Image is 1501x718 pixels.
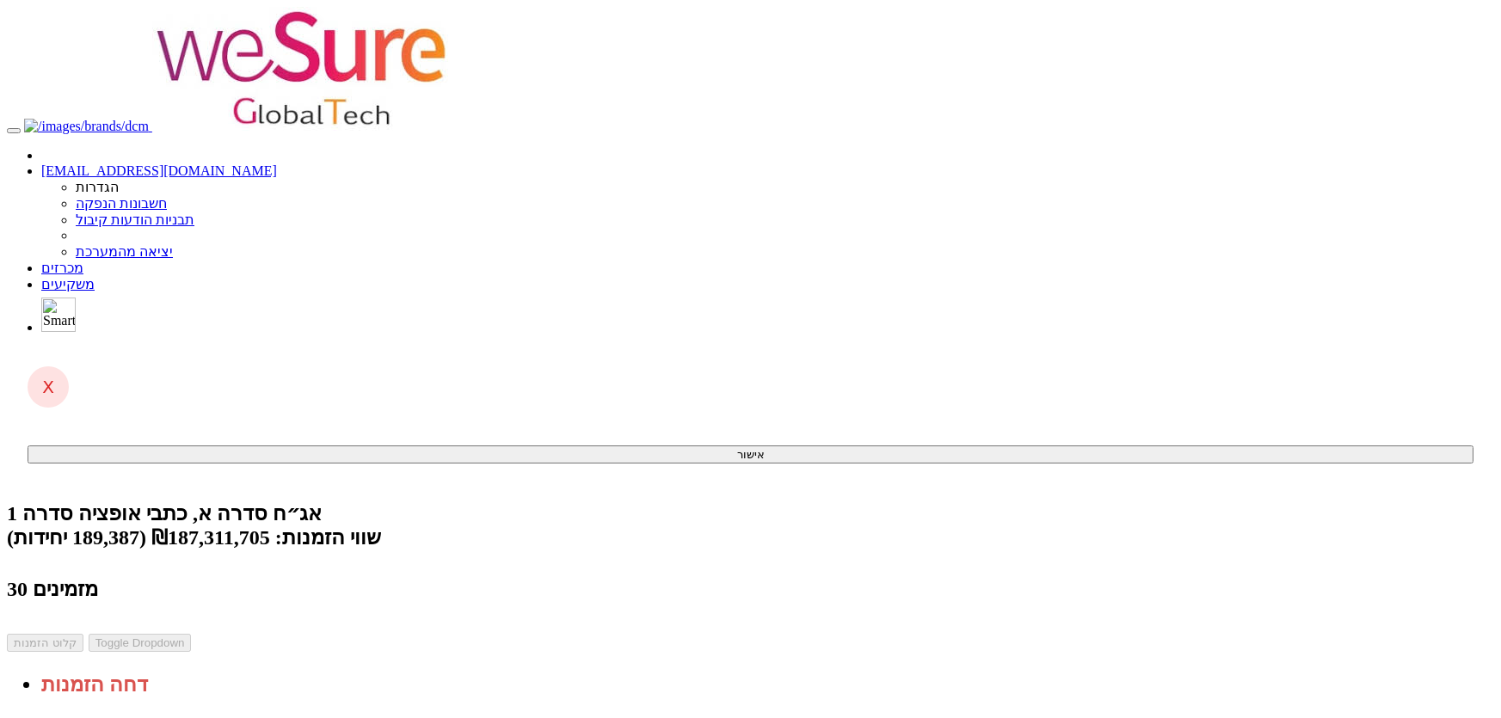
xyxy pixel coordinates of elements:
[7,634,83,652] button: קלוט הזמנות
[7,501,1494,525] div: ווישור גלובלטק בע"מ - אג״ח (סדרה א), כתבי אופציה (סדרה 1) - הנפקה לציבור
[41,261,83,275] a: מכרזים
[41,673,148,696] a: דחה הזמנות
[152,7,453,131] img: Auction Logo
[41,298,76,332] img: SmartBull Logo
[95,636,185,649] span: Toggle Dropdown
[41,277,95,291] a: משקיעים
[76,212,194,227] a: תבניות הודעות קיבול
[7,525,1494,549] div: שווי הזמנות: ₪187,311,705 (189,387 יחידות)
[7,577,1494,601] h4: 30 מזמינים
[76,244,173,259] a: יציאה מהמערכת
[24,119,149,134] img: /images/brands/dcm
[76,196,167,211] a: חשבונות הנפקה
[28,445,1473,463] button: אישור
[76,179,1494,195] li: הגדרות
[89,634,192,652] button: Toggle Dropdown
[41,163,277,178] a: [EMAIL_ADDRESS][DOMAIN_NAME]
[42,377,54,397] span: X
